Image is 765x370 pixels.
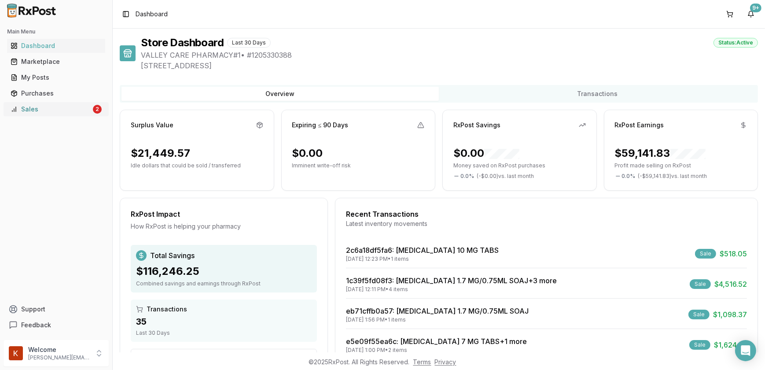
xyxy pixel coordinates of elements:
div: RxPost Earnings [615,121,664,129]
p: Imminent write-off risk [292,162,425,169]
div: Marketplace [11,57,102,66]
a: 2c6a18df5fa6: [MEDICAL_DATA] 10 MG TABS [346,246,499,255]
span: Feedback [21,321,51,329]
a: Marketplace [7,54,105,70]
span: Transactions [147,305,187,314]
div: Expiring ≤ 90 Days [292,121,349,129]
div: Sale [689,340,710,350]
div: $0.00 [292,146,323,160]
div: 2 [93,105,102,114]
div: RxPost Impact [131,209,317,219]
div: RxPost Savings [453,121,500,129]
div: Sales [11,105,91,114]
div: [DATE] 12:23 PM • 1 items [346,255,499,263]
div: $59,141.83 [615,146,706,160]
span: ( - $59,141.83 ) vs. last month [638,173,707,180]
span: $4,516.52 [714,279,747,289]
button: Sales2 [4,102,109,116]
p: [PERSON_NAME][EMAIL_ADDRESS][DOMAIN_NAME] [28,354,89,361]
div: Surplus Value [131,121,173,129]
p: Profit made selling on RxPost [615,162,747,169]
a: Privacy [435,358,456,366]
button: Feedback [4,317,109,333]
div: My Posts [11,73,102,82]
span: Dashboard [136,10,168,18]
div: Sale [695,249,716,259]
a: Terms [413,358,431,366]
button: Overview [121,87,439,101]
span: VALLEY CARE PHARMACY#1 • # 1205330388 [141,50,758,60]
p: Idle dollars that could be sold / transferred [131,162,263,169]
a: My Posts [7,70,105,85]
span: ( - $0.00 ) vs. last month [477,173,534,180]
div: Last 30 Days [227,38,271,48]
div: $116,246.25 [136,264,312,278]
button: Transactions [439,87,756,101]
button: Dashboard [4,39,109,53]
div: 9+ [750,4,761,12]
h2: Main Menu [7,28,105,35]
div: Purchases [11,89,102,98]
div: Open Intercom Messenger [735,340,756,361]
p: Welcome [28,345,89,354]
button: Support [4,301,109,317]
a: Sales2 [7,101,105,117]
button: 9+ [744,7,758,21]
img: RxPost Logo [4,4,60,18]
div: Recent Transactions [346,209,747,219]
div: [DATE] 1:56 PM • 1 items [346,316,529,323]
nav: breadcrumb [136,10,168,18]
div: $0.00 [453,146,519,160]
span: 0.0 % [460,173,474,180]
div: Status: Active [714,38,758,48]
div: [DATE] 1:00 PM • 2 items [346,347,527,354]
button: My Posts [4,70,109,85]
div: [DATE] 12:11 PM • 4 items [346,286,557,293]
div: Last 30 Days [136,329,312,337]
span: $1,624.46 [714,340,747,350]
p: Money saved on RxPost purchases [453,162,586,169]
img: User avatar [9,346,23,360]
a: Purchases [7,85,105,101]
span: $1,098.37 [713,309,747,320]
span: 0.0 % [622,173,636,180]
div: Combined savings and earnings through RxPost [136,280,312,287]
a: eb71cffb0a57: [MEDICAL_DATA] 1.7 MG/0.75ML SOAJ [346,307,529,315]
div: Dashboard [11,41,102,50]
span: Total Savings [150,250,195,261]
div: $21,449.57 [131,146,190,160]
button: Purchases [4,86,109,100]
button: Marketplace [4,55,109,69]
div: Sale [688,310,710,319]
div: How RxPost is helping your pharmacy [131,222,317,231]
a: 1c39f5fd08f3: [MEDICAL_DATA] 1.7 MG/0.75ML SOAJ+3 more [346,276,557,285]
h1: Store Dashboard [141,36,224,50]
span: [STREET_ADDRESS] [141,60,758,71]
a: e5e09f55ea6c: [MEDICAL_DATA] 7 MG TABS+1 more [346,337,527,346]
span: $518.05 [720,248,747,259]
a: Dashboard [7,38,105,54]
div: Latest inventory movements [346,219,747,228]
div: 35 [136,315,312,328]
div: Sale [690,279,711,289]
